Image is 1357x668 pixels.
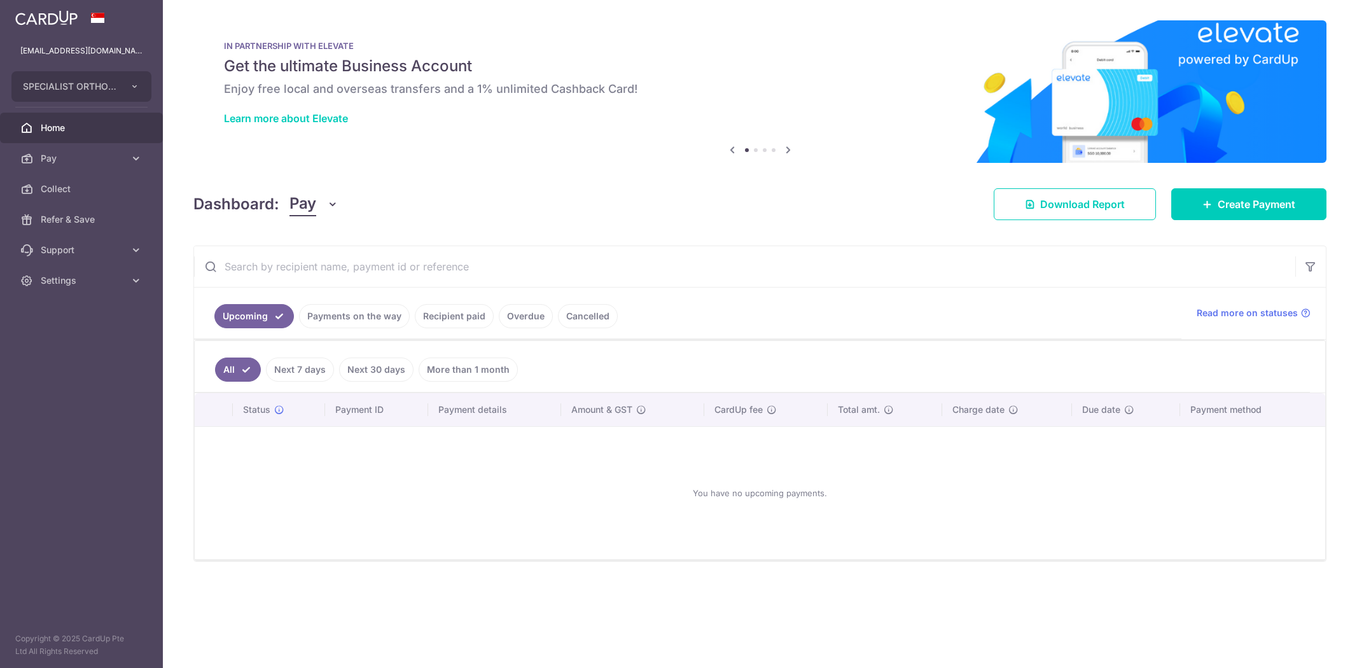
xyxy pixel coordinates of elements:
span: Total amt. [838,403,880,416]
a: All [215,358,261,382]
h5: Get the ultimate Business Account [224,56,1296,76]
span: Download Report [1040,197,1125,212]
span: Status [243,403,270,416]
button: SPECIALIST ORTHOPAEDIC JOINT TRAUMA CENTRE PTE. LTD. [11,71,151,102]
a: Recipient paid [415,304,494,328]
span: Read more on statuses [1197,307,1298,319]
a: Payments on the way [299,304,410,328]
span: Refer & Save [41,213,125,226]
span: Home [41,122,125,134]
h4: Dashboard: [193,193,279,216]
p: [EMAIL_ADDRESS][DOMAIN_NAME] [20,45,143,57]
span: Due date [1082,403,1120,416]
a: Upcoming [214,304,294,328]
iframe: Opens a widget where you can find more information [1276,630,1344,662]
span: Charge date [952,403,1005,416]
th: Payment details [428,393,562,426]
p: IN PARTNERSHIP WITH ELEVATE [224,41,1296,51]
a: Cancelled [558,304,618,328]
a: Create Payment [1171,188,1326,220]
a: Download Report [994,188,1156,220]
a: Overdue [499,304,553,328]
span: Collect [41,183,125,195]
span: Pay [41,152,125,165]
a: Next 30 days [339,358,414,382]
th: Payment method [1180,393,1325,426]
a: More than 1 month [419,358,518,382]
button: Pay [289,192,338,216]
th: Payment ID [325,393,428,426]
img: Renovation banner [193,20,1326,163]
span: Pay [289,192,316,216]
h6: Enjoy free local and overseas transfers and a 1% unlimited Cashback Card! [224,81,1296,97]
div: You have no upcoming payments. [210,437,1310,549]
input: Search by recipient name, payment id or reference [194,246,1295,287]
span: Create Payment [1218,197,1295,212]
span: SPECIALIST ORTHOPAEDIC JOINT TRAUMA CENTRE PTE. LTD. [23,80,117,93]
span: CardUp fee [714,403,763,416]
span: Support [41,244,125,256]
a: Learn more about Elevate [224,112,348,125]
a: Next 7 days [266,358,334,382]
img: CardUp [15,10,78,25]
a: Read more on statuses [1197,307,1311,319]
span: Settings [41,274,125,287]
span: Amount & GST [571,403,632,416]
